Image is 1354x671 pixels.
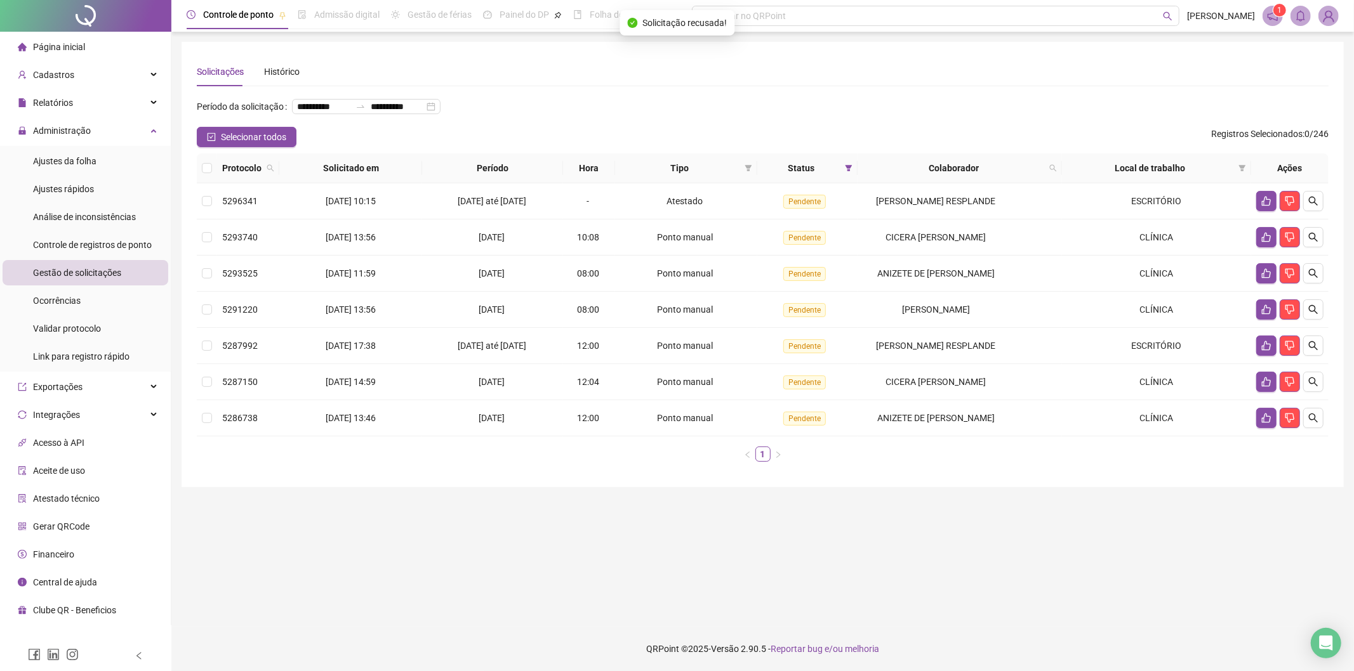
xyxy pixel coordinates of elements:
span: [DATE] [479,377,505,387]
span: Aceite de uso [33,466,85,476]
span: 5287992 [222,341,258,351]
span: : 0 / 246 [1211,127,1329,147]
span: Reportar bug e/ou melhoria [771,644,879,654]
span: 5291220 [222,304,258,315]
span: left [135,651,143,660]
span: dislike [1285,268,1295,278]
span: Selecionar todos [221,130,286,144]
span: Versão [711,644,739,654]
button: right [771,446,786,462]
span: CICERA [PERSON_NAME] [886,232,986,242]
span: bell [1295,10,1306,22]
span: Ponto manual [657,341,713,351]
span: 12:04 [577,377,599,387]
span: audit [18,466,27,475]
span: Admissão digital [314,10,380,20]
span: Controle de registros de ponto [33,240,152,250]
span: dislike [1285,196,1295,206]
span: Clube QR - Beneficios [33,605,116,615]
span: api [18,438,27,447]
span: search [1308,341,1318,351]
span: file-done [298,10,307,19]
span: Página inicial [33,42,85,52]
span: Gerar QRCode [33,521,90,531]
span: Gestão de férias [408,10,472,20]
span: search [1047,159,1059,178]
span: like [1261,232,1271,242]
span: to [355,101,366,112]
span: dislike [1285,413,1295,423]
span: Pendente [783,267,826,281]
td: ESCRITÓRIO [1062,183,1251,219]
span: search [267,164,274,172]
span: home [18,42,27,51]
span: [DATE] 10:15 [326,196,376,206]
td: CLÍNICA [1062,400,1251,436]
label: Período da solicitação [197,96,292,117]
span: Análise de inconsistências [33,212,136,222]
div: Solicitações [197,65,244,79]
span: filter [1238,164,1246,172]
span: Ocorrências [33,296,81,306]
span: dislike [1285,304,1295,315]
span: search [1308,304,1318,315]
span: Financeiro [33,549,74,559]
span: check-square [207,133,216,141]
span: Integrações [33,410,80,420]
div: Histórico [264,65,300,79]
span: search [1308,196,1318,206]
span: search [264,159,277,178]
span: instagram [66,648,79,661]
span: dislike [1285,232,1295,242]
span: sun [391,10,400,19]
span: [DATE] até [DATE] [458,196,526,206]
span: qrcode [18,522,27,531]
span: Folha de pagamento [590,10,671,20]
span: Solicitação recusada! [642,16,727,30]
span: 12:00 [577,341,599,351]
span: solution [18,494,27,503]
span: Ajustes rápidos [33,184,94,194]
li: 1 [755,446,771,462]
span: search [1308,232,1318,242]
span: Acesso à API [33,438,84,448]
button: Selecionar todos [197,127,296,147]
th: Hora [563,153,614,183]
span: Administração [33,126,91,136]
span: Ponto manual [657,232,713,242]
span: search [1049,164,1057,172]
span: user-add [18,70,27,79]
th: Solicitado em [279,153,422,183]
span: - [587,196,589,206]
span: Ajustes da folha [33,156,96,166]
li: Próxima página [771,446,786,462]
span: 5286738 [222,413,258,423]
span: filter [845,164,853,172]
span: file [18,98,27,107]
span: [DATE] [479,304,505,315]
span: Central de ajuda [33,577,97,587]
span: like [1261,196,1271,206]
span: 5293740 [222,232,258,242]
span: [DATE] 13:46 [326,413,376,423]
span: Painel do DP [500,10,549,20]
span: like [1261,304,1271,315]
span: [DATE] 11:59 [326,268,376,278]
span: [DATE] até [DATE] [458,341,526,351]
span: Ponto manual [657,304,713,315]
span: Atestado [667,196,703,206]
span: left [744,451,752,459]
span: notification [1267,10,1278,22]
span: 12:00 [577,413,599,423]
span: swap-right [355,101,366,112]
span: info-circle [18,578,27,587]
span: Controle de ponto [203,10,274,20]
span: like [1261,377,1271,387]
span: dashboard [483,10,492,19]
span: [DATE] [479,268,505,278]
span: like [1261,341,1271,351]
span: like [1261,268,1271,278]
span: ANIZETE DE [PERSON_NAME] [877,413,995,423]
span: Relatórios [33,98,73,108]
span: [DATE] 17:38 [326,341,376,351]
